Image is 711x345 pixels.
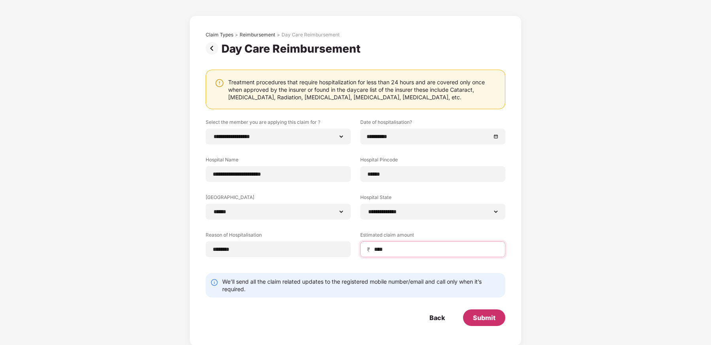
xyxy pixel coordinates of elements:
div: Submit [473,313,495,322]
div: Reimbursement [240,32,275,38]
div: Claim Types [206,32,233,38]
span: ₹ [367,246,373,253]
img: svg+xml;base64,PHN2ZyBpZD0iV2FybmluZ18tXzI0eDI0IiBkYXRhLW5hbWU9Ildhcm5pbmcgLSAyNHgyNCIgeG1sbnM9Im... [215,78,224,88]
div: Day Care Reimbursement [221,42,364,55]
label: [GEOGRAPHIC_DATA] [206,194,351,204]
div: > [235,32,238,38]
div: We’ll send all the claim related updates to the registered mobile number/email and call only when... [222,278,501,293]
label: Select the member you are applying this claim for ? [206,119,351,129]
div: > [277,32,280,38]
label: Hospital State [360,194,505,204]
label: Hospital Name [206,156,351,166]
label: Hospital Pincode [360,156,505,166]
label: Reason of Hospitalisation [206,231,351,241]
div: Day Care Reimbursement [282,32,340,38]
label: Estimated claim amount [360,231,505,241]
img: svg+xml;base64,PHN2ZyBpZD0iUHJldi0zMngzMiIgeG1sbnM9Imh0dHA6Ly93d3cudzMub3JnLzIwMDAvc3ZnIiB3aWR0aD... [206,42,221,55]
div: Back [429,313,445,322]
label: Date of hospitalisation? [360,119,505,129]
div: Treatment procedures that require hospitalization for less than 24 hours and are covered only onc... [228,78,497,101]
img: svg+xml;base64,PHN2ZyBpZD0iSW5mby0yMHgyMCIgeG1sbnM9Imh0dHA6Ly93d3cudzMub3JnLzIwMDAvc3ZnIiB3aWR0aD... [210,279,218,286]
